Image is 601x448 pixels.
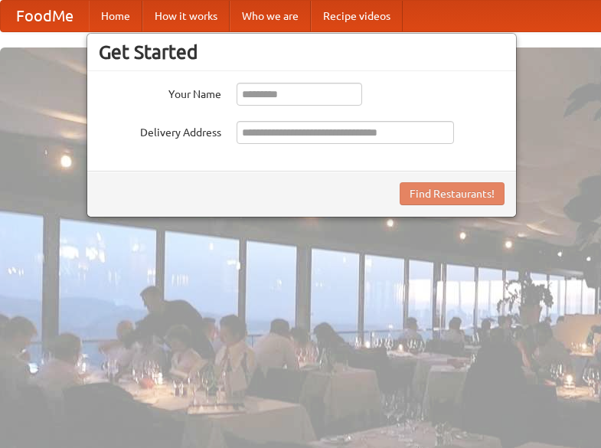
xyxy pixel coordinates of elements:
[99,83,221,102] label: Your Name
[99,41,505,64] h3: Get Started
[99,121,221,140] label: Delivery Address
[400,182,505,205] button: Find Restaurants!
[89,1,142,31] a: Home
[230,1,311,31] a: Who we are
[311,1,403,31] a: Recipe videos
[142,1,230,31] a: How it works
[1,1,89,31] a: FoodMe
